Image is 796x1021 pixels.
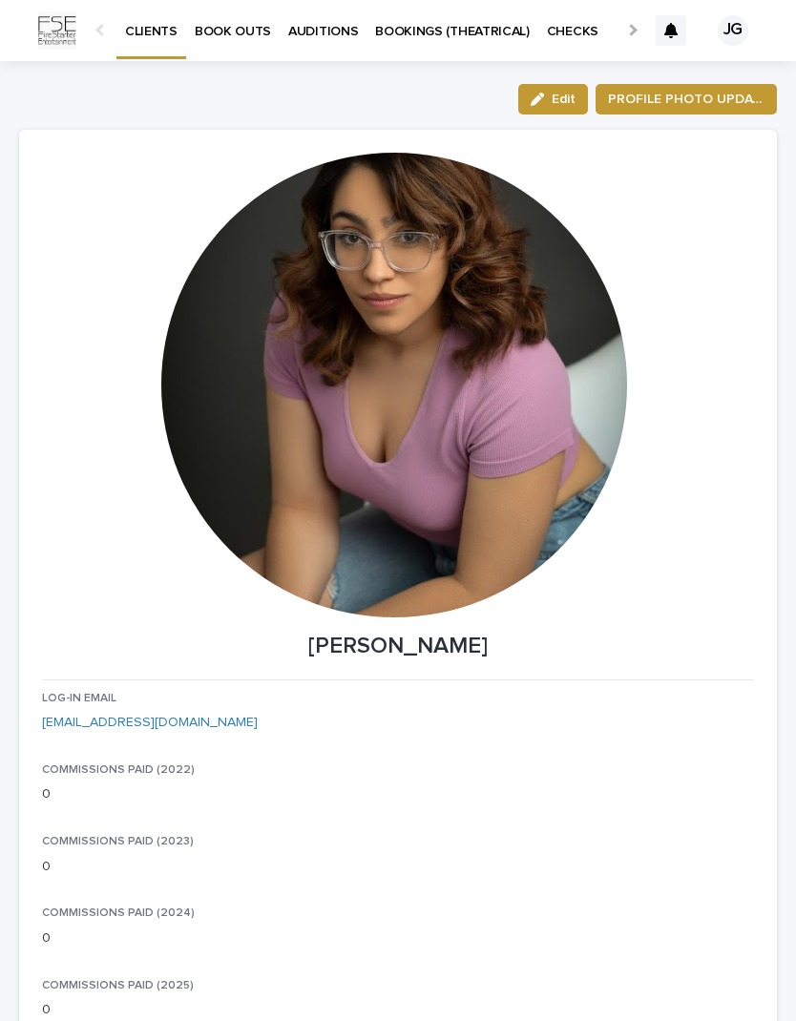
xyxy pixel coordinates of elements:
a: [EMAIL_ADDRESS][DOMAIN_NAME] [42,716,258,729]
span: COMMISSIONS PAID (2023) [42,836,194,847]
span: PROFILE PHOTO UPDATE [608,90,765,109]
div: JG [718,15,748,46]
img: Km9EesSdRbS9ajqhBzyo [38,11,76,50]
span: COMMISSIONS PAID (2022) [42,764,195,776]
p: [PERSON_NAME] [42,633,754,660]
button: Edit [518,84,588,115]
p: 0 [42,1000,754,1020]
p: 0 [42,784,754,804]
p: 0 [42,857,754,877]
span: Edit [552,93,576,106]
p: 0 [42,928,754,948]
span: COMMISSIONS PAID (2025) [42,980,194,991]
span: LOG-IN EMAIL [42,693,116,704]
button: PROFILE PHOTO UPDATE [596,84,777,115]
span: COMMISSIONS PAID (2024) [42,907,195,919]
